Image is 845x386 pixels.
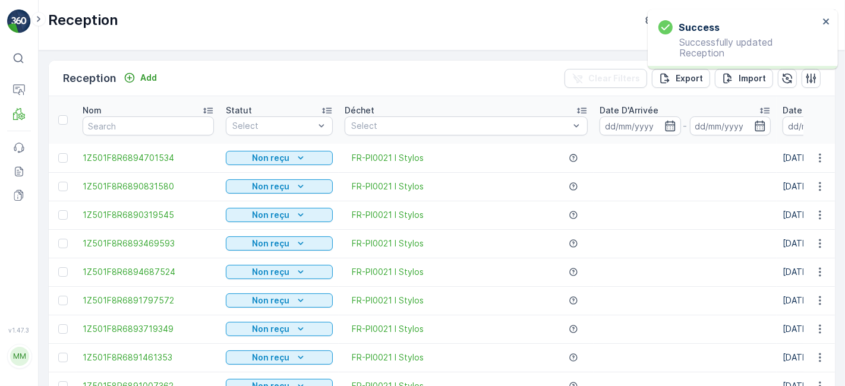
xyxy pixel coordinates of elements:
[58,153,68,163] div: Toggle Row Selected
[226,322,333,336] button: Non reçu
[58,182,68,191] div: Toggle Row Selected
[600,116,681,135] input: dd/mm/yyyy
[253,209,290,221] p: Non reçu
[588,72,640,84] p: Clear Filters
[58,353,68,362] div: Toggle Row Selected
[48,11,118,30] p: Reception
[83,209,214,221] a: 1Z501F8R6890319545
[352,266,424,278] a: FR-PI0021 I Stylos
[58,267,68,277] div: Toggle Row Selected
[58,324,68,334] div: Toggle Row Selected
[352,352,424,363] a: FR-PI0021 I Stylos
[226,208,333,222] button: Non reçu
[676,72,703,84] p: Export
[253,266,290,278] p: Non reçu
[690,116,771,135] input: dd/mm/yyyy
[351,120,569,132] p: Select
[83,295,214,306] a: 1Z501F8R6891797572
[253,181,290,192] p: Non reçu
[226,350,333,365] button: Non reçu
[352,295,424,306] a: FR-PI0021 I Stylos
[658,37,819,58] p: Successfully updated Reception
[83,238,214,249] a: 1Z501F8R6893469593
[352,238,424,249] a: FR-PI0021 I Stylos
[83,116,214,135] input: Search
[83,105,102,116] p: Nom
[226,105,252,116] p: Statut
[352,209,424,221] a: FR-PI0021 I Stylos
[27,53,39,63] p: ⌘B
[253,323,290,335] p: Non reçu
[119,71,162,85] button: Add
[58,239,68,248] div: Toggle Row Selected
[37,348,100,376] p: [PERSON_NAME][EMAIL_ADDRESS][DOMAIN_NAME]
[10,347,29,366] div: MM
[683,119,688,133] p: -
[253,238,290,249] p: Non reçu
[253,352,290,363] p: Non reçu
[37,336,100,348] p: MRF.FR02
[253,295,290,306] p: Non reçu
[58,210,68,220] div: Toggle Row Selected
[822,17,831,28] button: close
[226,293,333,308] button: Non reçu
[83,152,214,164] a: 1Z501F8R6894701534
[739,72,766,84] p: Import
[7,336,31,376] button: MM
[63,70,116,87] p: Reception
[7,10,31,33] img: logo
[715,69,773,88] button: Import
[140,72,157,84] p: Add
[7,327,31,334] span: v 1.47.3
[345,105,374,116] p: Déchet
[600,105,658,116] p: Date D'Arrivée
[83,181,214,192] a: 1Z501F8R6890831580
[83,266,214,278] a: 1Z501F8R6894687524
[226,236,333,251] button: Non reçu
[58,296,68,305] div: Toggle Row Selected
[352,181,424,192] a: FR-PI0021 I Stylos
[83,323,214,335] a: 1Z501F8R6893719349
[83,352,214,363] a: 1Z501F8R6891461353
[226,265,333,279] button: Non reçu
[352,323,424,335] a: FR-PI0021 I Stylos
[253,152,290,164] p: Non reçu
[679,20,720,34] h3: Success
[226,151,333,165] button: Non reçu
[565,69,647,88] button: Clear Filters
[226,179,333,194] button: Non reçu
[652,69,710,88] button: Export
[352,152,424,164] a: FR-PI0021 I Stylos
[232,120,314,132] p: Select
